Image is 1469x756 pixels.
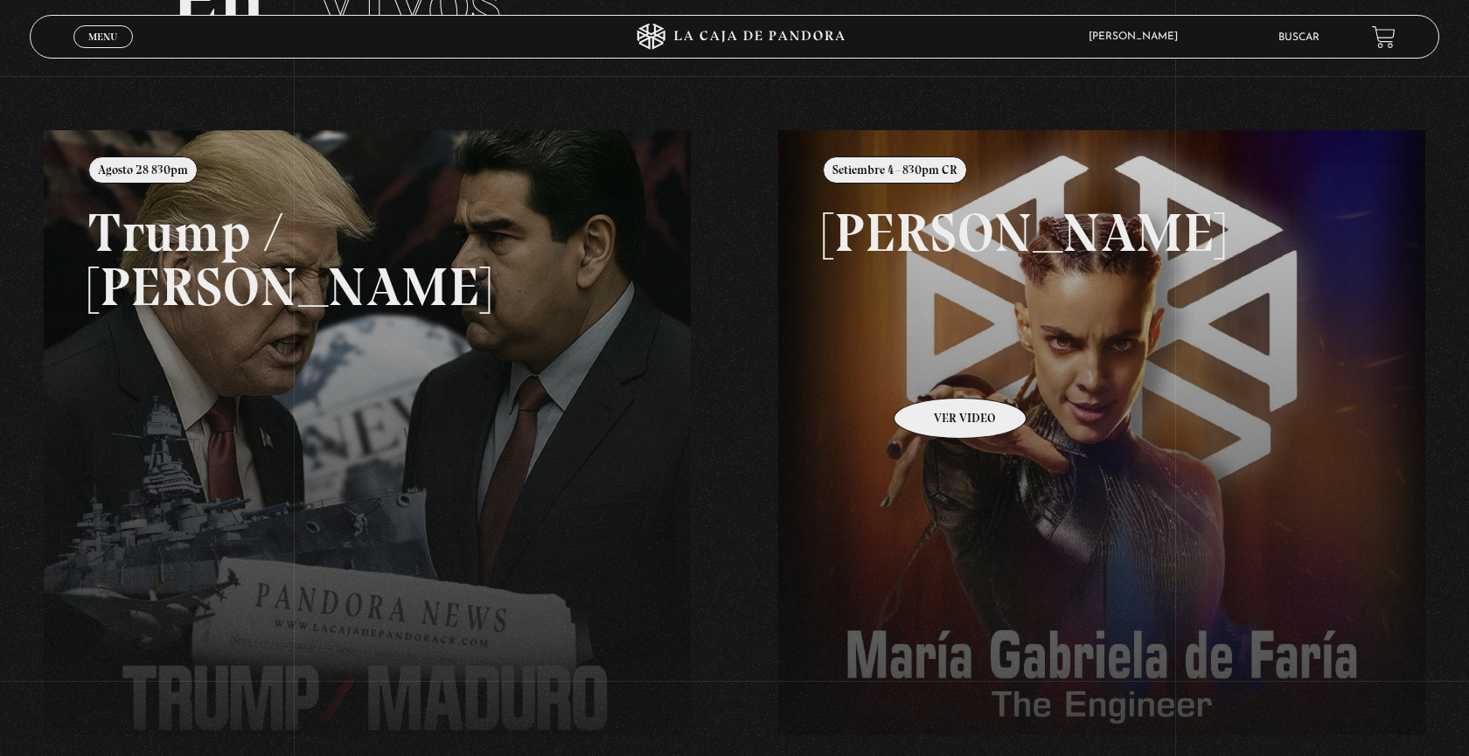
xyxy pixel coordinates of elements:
[1080,31,1195,42] span: [PERSON_NAME]
[83,46,124,59] span: Cerrar
[88,31,117,42] span: Menu
[1372,25,1396,49] a: View your shopping cart
[1278,32,1319,43] a: Buscar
